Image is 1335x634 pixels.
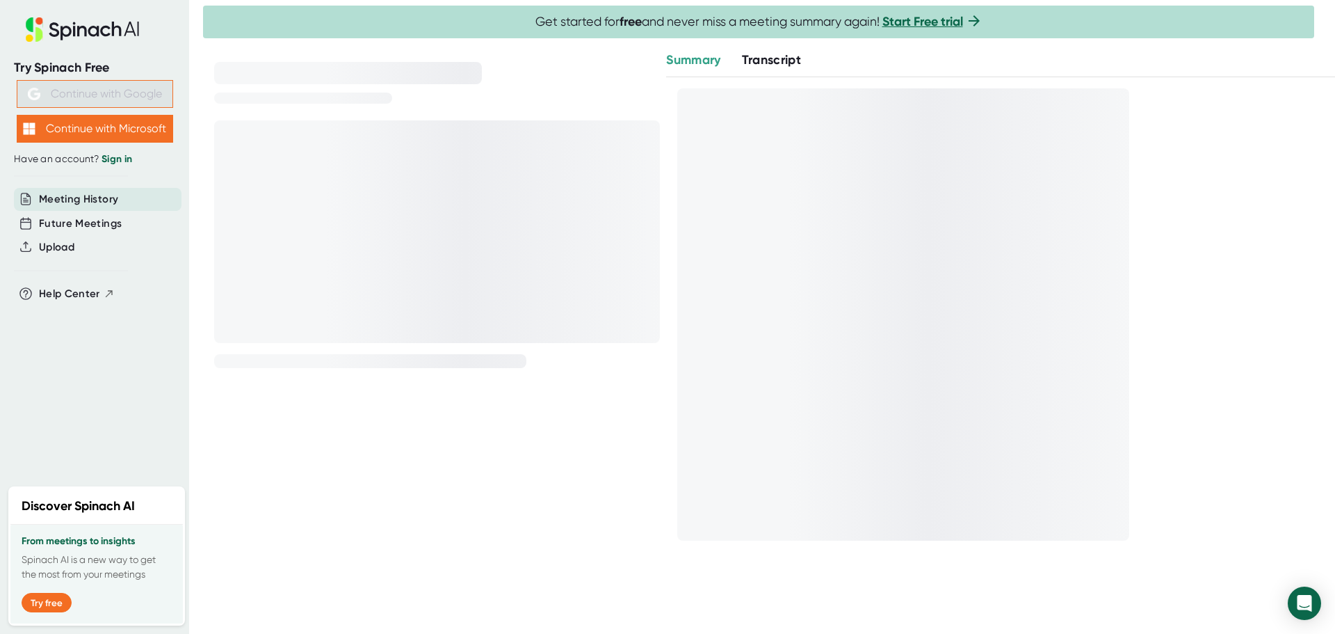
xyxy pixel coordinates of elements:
button: Continue with Microsoft [17,115,173,143]
div: Try Spinach Free [14,60,175,76]
button: Transcript [742,51,802,70]
span: Transcript [742,52,802,68]
a: Sign in [102,153,132,165]
img: Aehbyd4JwY73AAAAAElFTkSuQmCC [28,88,40,100]
button: Meeting History [39,191,118,207]
b: free [620,14,642,29]
div: Have an account? [14,153,175,166]
span: Summary [666,52,720,68]
p: Spinach AI is a new way to get the most from your meetings [22,553,172,582]
button: Help Center [39,286,115,302]
span: Get started for and never miss a meeting summary again! [535,14,982,30]
span: Help Center [39,286,100,302]
button: Try free [22,593,72,612]
div: Open Intercom Messenger [1288,587,1321,620]
h3: From meetings to insights [22,536,172,547]
a: Start Free trial [882,14,963,29]
h2: Discover Spinach AI [22,497,135,516]
button: Continue with Google [17,80,173,108]
button: Summary [666,51,720,70]
button: Future Meetings [39,216,122,232]
button: Upload [39,239,74,255]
